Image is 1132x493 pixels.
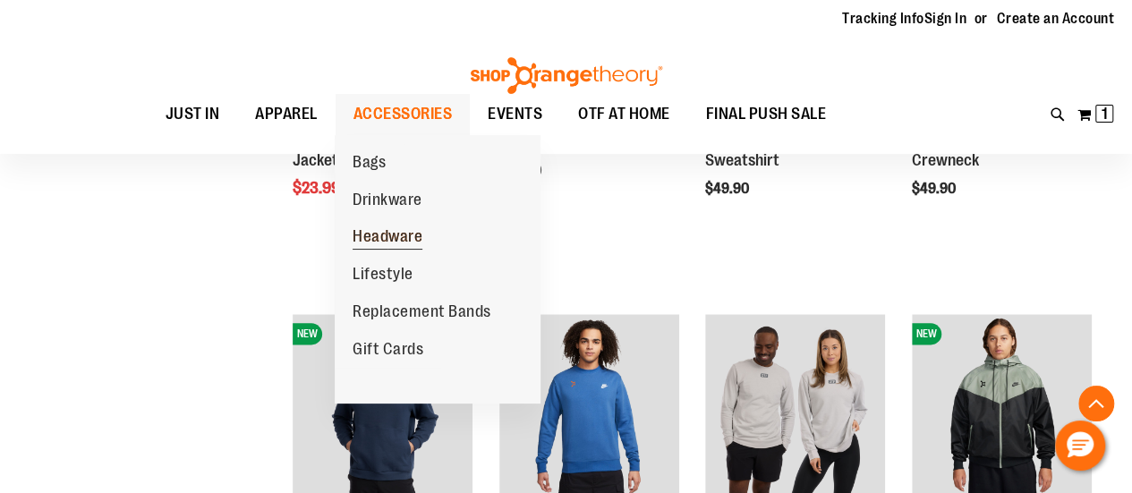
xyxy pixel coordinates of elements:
a: FINAL PUSH SALE [688,94,845,135]
span: Replacement Bands [353,302,491,325]
a: APPAREL [237,94,336,134]
span: Headware [353,227,422,250]
span: EVENTS [488,94,542,134]
span: JUST IN [166,94,220,134]
span: Lifestyle [353,265,413,287]
a: Create an Account [997,9,1115,29]
span: NEW [293,323,322,344]
span: $49.90 [705,181,752,197]
span: Bags [353,153,386,175]
a: Drinkware [335,182,440,219]
span: OTF AT HOME [578,94,670,134]
span: $23.99 [293,179,343,197]
span: Gift Cards [353,340,423,362]
span: FINAL PUSH SALE [706,94,827,134]
button: Back To Top [1078,386,1114,421]
span: 1 [1102,105,1108,123]
img: Shop Orangetheory [468,57,665,95]
a: EVENTS [470,94,560,135]
span: NEW [912,323,941,344]
a: ACCESSORIES [336,94,471,135]
span: APPAREL [255,94,318,134]
span: $49.90 [912,181,958,197]
span: Drinkware [353,191,422,213]
a: Replacement Bands [335,293,509,331]
a: Gift Cards [335,331,441,369]
a: Lifestyle [335,256,431,293]
ul: ACCESSORIES [335,135,540,404]
span: ACCESSORIES [353,94,453,134]
a: Tracking Info [842,9,924,29]
a: Bags [335,144,404,182]
a: Sign In [924,9,967,29]
a: OTF AT HOME [560,94,688,135]
a: JUST IN [148,94,238,135]
a: Headware [335,218,440,256]
button: Hello, have a question? Let’s chat. [1055,421,1105,471]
